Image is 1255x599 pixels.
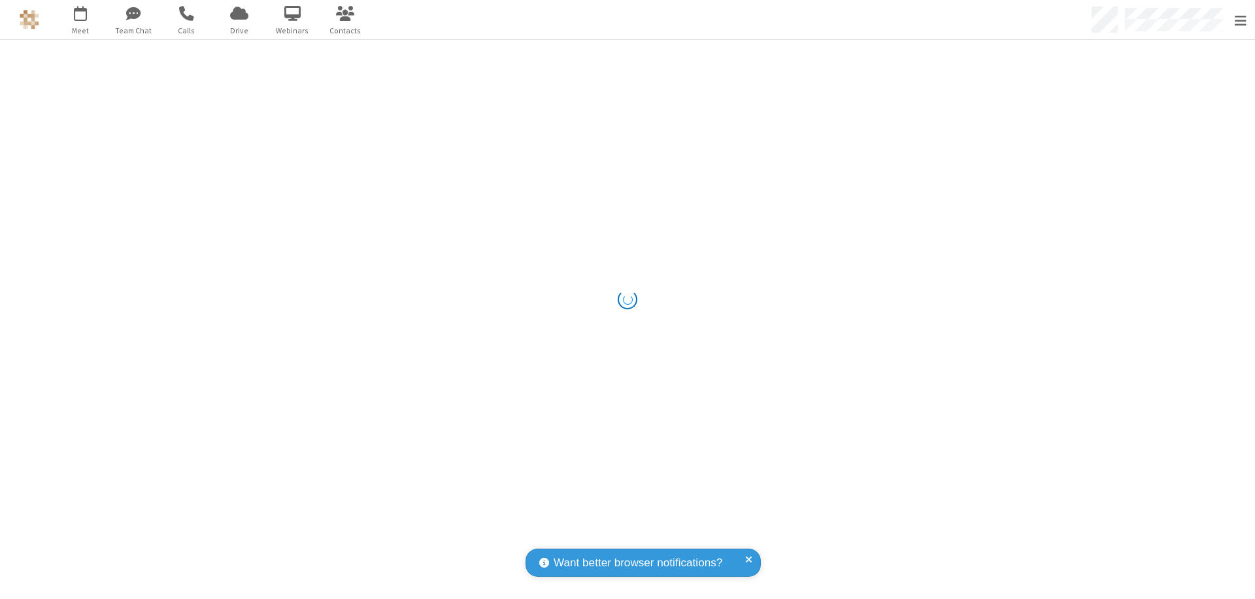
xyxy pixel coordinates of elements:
span: Contacts [321,25,370,37]
span: Drive [215,25,264,37]
span: Webinars [268,25,317,37]
span: Team Chat [109,25,158,37]
img: QA Selenium DO NOT DELETE OR CHANGE [20,10,39,29]
span: Want better browser notifications? [554,555,722,572]
span: Calls [162,25,211,37]
span: Meet [56,25,105,37]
